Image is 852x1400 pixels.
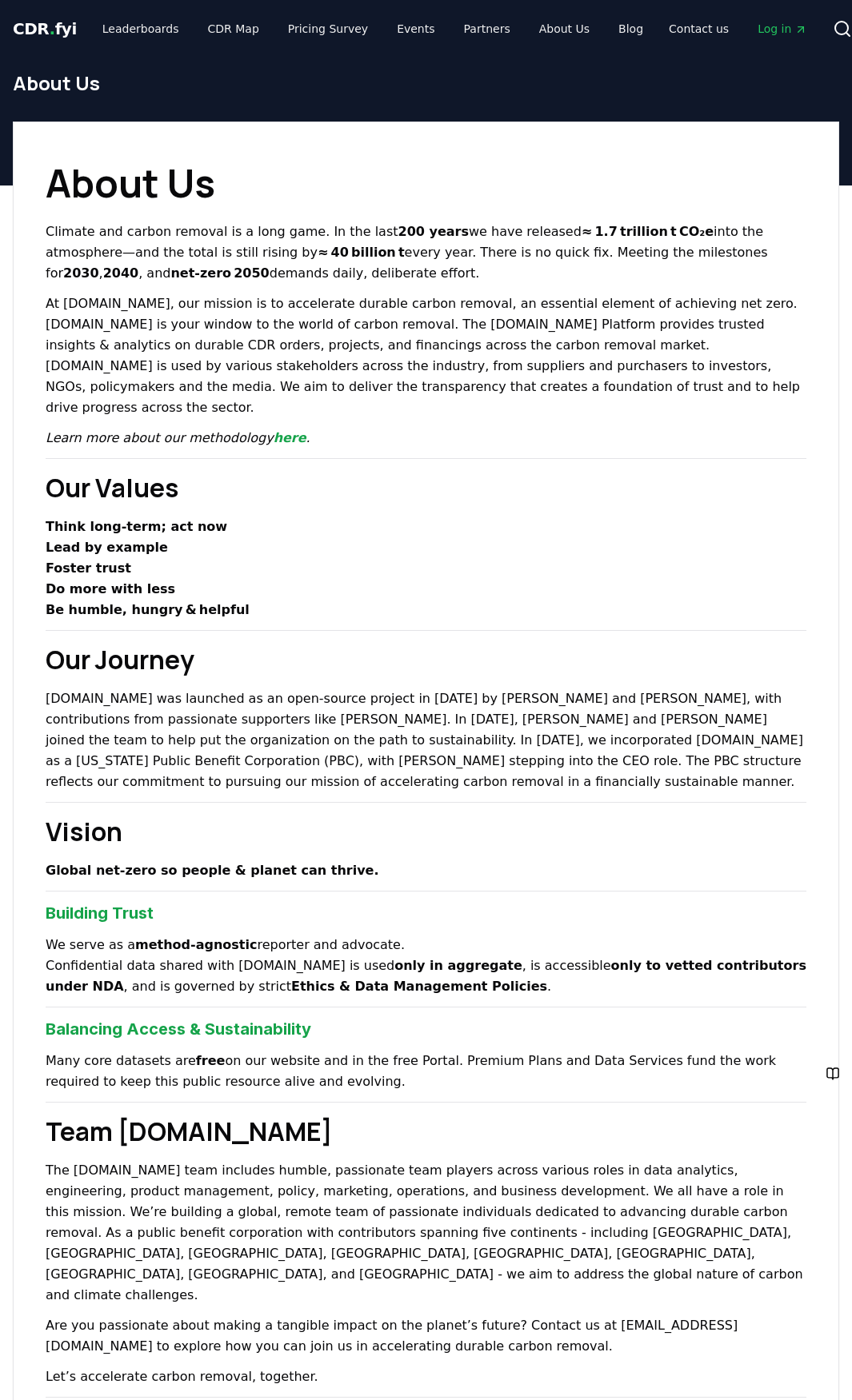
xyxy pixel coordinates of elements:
[451,14,523,43] a: Partners
[195,14,272,43] a: CDR Map
[46,901,806,925] h3: Building Trust
[46,1017,806,1041] h3: Balancing Access & Sustainability
[13,19,77,38] span: CDR fyi
[90,14,656,43] nav: Main
[745,14,820,43] a: Log in
[758,21,807,37] span: Log in
[526,14,602,43] a: About Us
[63,265,99,281] strong: 2030
[46,581,175,596] strong: Do more with less
[46,688,806,792] p: [DOMAIN_NAME] was launched as an open-source project in [DATE] by [PERSON_NAME] and [PERSON_NAME]...
[46,640,806,679] h2: Our Journey
[656,14,820,43] nav: Main
[275,14,381,43] a: Pricing Survey
[90,14,192,43] a: Leaderboards
[135,937,257,952] strong: method‑agnostic
[274,430,306,445] a: here
[46,1160,806,1306] p: The [DOMAIN_NAME] team includes humble, passionate team players across various roles in data anal...
[50,19,55,38] span: .
[46,469,806,507] h2: Our Values
[13,18,77,40] a: CDR.fyi
[46,154,806,212] h1: About Us
[394,958,522,973] strong: only in aggregate
[46,540,168,555] strong: Lead by example
[46,1051,806,1092] p: Many core datasets are on our website and in the free Portal. Premium Plans and Data Services fun...
[582,224,714,239] strong: ≈ 1.7 trillion t CO₂e
[46,1112,806,1151] h2: Team [DOMAIN_NAME]
[46,602,250,617] strong: Be humble, hungry & helpful
[606,14,656,43] a: Blog
[291,979,547,994] strong: Ethics & Data Management Policies
[46,560,131,576] strong: Foster trust
[46,935,806,997] p: We serve as a reporter and advocate. Confidential data shared with [DOMAIN_NAME] is used , is acc...
[398,224,469,239] strong: 200 years
[170,265,269,281] strong: net‑zero 2050
[46,812,806,851] h2: Vision
[103,265,139,281] strong: 2040
[656,14,742,43] a: Contact us
[46,519,227,534] strong: Think long‑term; act now
[46,1315,806,1357] p: Are you passionate about making a tangible impact on the planet’s future? Contact us at [EMAIL_AD...
[384,14,447,43] a: Events
[46,430,310,445] em: Learn more about our methodology .
[46,221,806,284] p: Climate and carbon removal is a long game. In the last we have released into the atmosphere—and t...
[13,70,839,96] h1: About Us
[196,1053,226,1068] strong: free
[318,245,405,260] strong: ≈ 40 billion t
[46,1366,806,1387] p: Let’s accelerate carbon removal, together.
[46,293,806,418] p: At [DOMAIN_NAME], our mission is to accelerate durable carbon removal, an essential element of ac...
[46,863,379,878] strong: Global net‑zero so people & planet can thrive.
